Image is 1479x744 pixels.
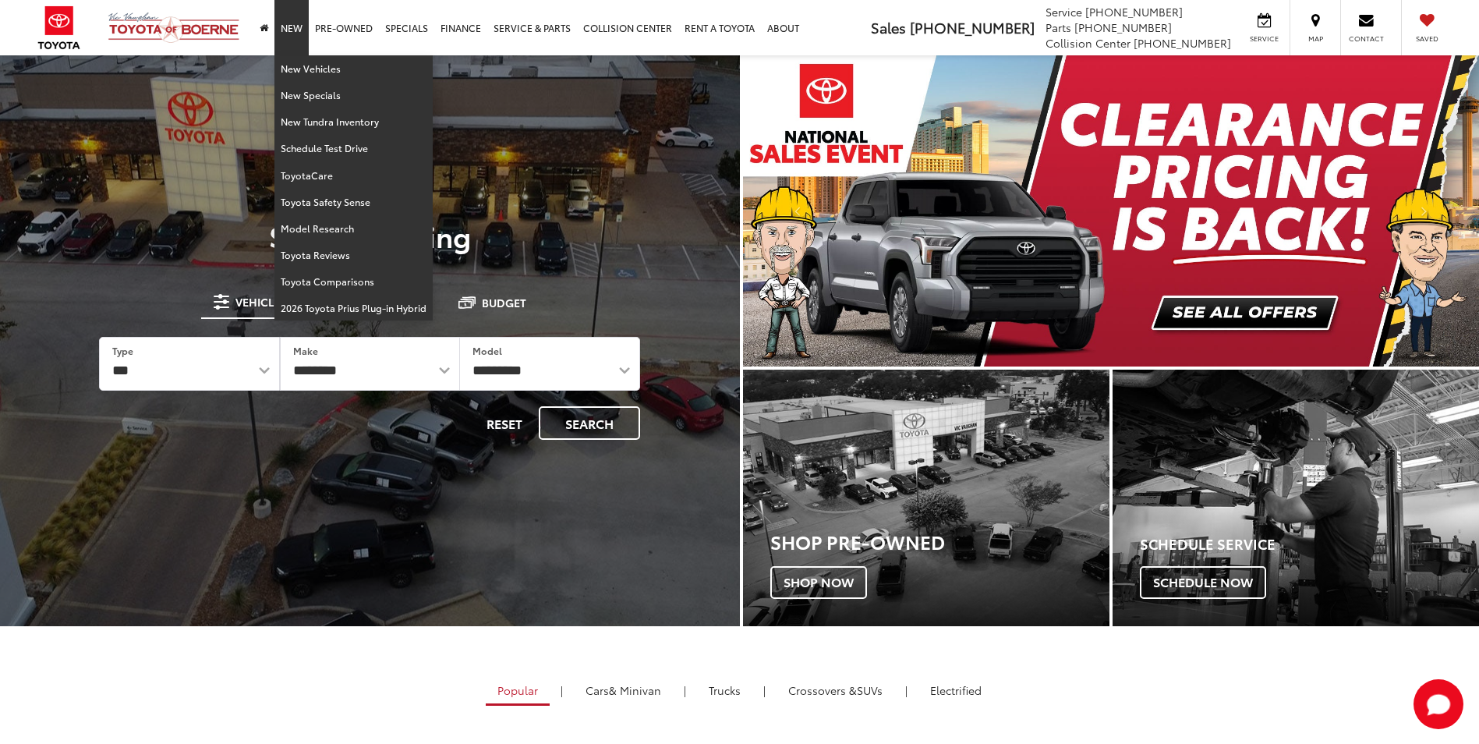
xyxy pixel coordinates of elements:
[1414,679,1463,729] svg: Start Chat
[472,344,502,357] label: Model
[1140,566,1266,599] span: Schedule Now
[486,677,550,706] a: Popular
[1046,4,1082,19] span: Service
[274,268,433,295] a: Toyota Comparisons
[1368,87,1479,335] button: Click to view next picture.
[871,17,906,37] span: Sales
[274,242,433,268] a: Toyota Reviews
[1046,19,1071,35] span: Parts
[777,677,894,703] a: SUVs
[293,344,318,357] label: Make
[901,682,911,698] li: |
[1247,34,1282,44] span: Service
[274,135,433,161] a: Schedule Test Drive
[539,406,640,440] button: Search
[1349,34,1384,44] span: Contact
[1113,370,1479,626] a: Schedule Service Schedule Now
[65,220,674,251] p: Start Shopping
[770,566,867,599] span: Shop Now
[743,370,1109,626] div: Toyota
[482,297,526,308] span: Budget
[274,55,433,82] a: New Vehicles
[274,82,433,108] a: New Specials
[274,295,433,321] a: 2026 Toyota Prius Plug-in Hybrid
[1410,34,1444,44] span: Saved
[918,677,993,703] a: Electrified
[1074,19,1172,35] span: [PHONE_NUMBER]
[743,87,854,335] button: Click to view previous picture.
[574,677,673,703] a: Cars
[274,108,433,135] a: New Tundra Inventory
[788,682,857,698] span: Crossovers &
[680,682,690,698] li: |
[759,682,770,698] li: |
[274,162,433,189] a: ToyotaCare
[235,296,280,307] span: Vehicle
[609,682,661,698] span: & Minivan
[108,12,240,44] img: Vic Vaughan Toyota of Boerne
[910,17,1035,37] span: [PHONE_NUMBER]
[743,370,1109,626] a: Shop Pre-Owned Shop Now
[1134,35,1231,51] span: [PHONE_NUMBER]
[1140,537,1479,552] h4: Schedule Service
[1085,4,1183,19] span: [PHONE_NUMBER]
[770,531,1109,551] h3: Shop Pre-Owned
[112,344,133,357] label: Type
[274,189,433,215] a: Toyota Safety Sense
[274,215,433,242] a: Model Research
[1298,34,1332,44] span: Map
[557,682,567,698] li: |
[1113,370,1479,626] div: Toyota
[1046,35,1130,51] span: Collision Center
[473,406,536,440] button: Reset
[697,677,752,703] a: Trucks
[1414,679,1463,729] button: Toggle Chat Window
